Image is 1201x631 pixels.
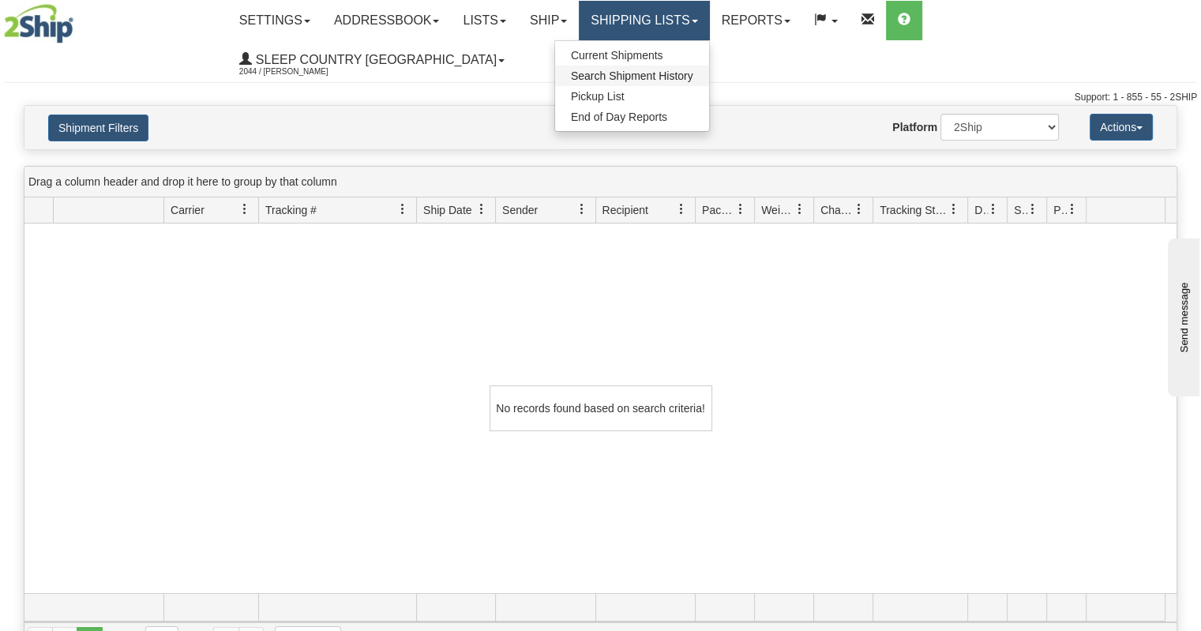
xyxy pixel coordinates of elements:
[555,45,709,66] a: Current Shipments
[1059,196,1086,223] a: Pickup Status filter column settings
[451,1,517,40] a: Lists
[571,49,663,62] span: Current Shipments
[702,202,735,218] span: Packages
[1090,114,1153,141] button: Actions
[892,119,937,135] label: Platform
[602,202,648,218] span: Recipient
[727,196,754,223] a: Packages filter column settings
[502,202,538,218] span: Sender
[227,40,516,80] a: Sleep Country [GEOGRAPHIC_DATA] 2044 / [PERSON_NAME]
[4,4,73,43] img: logo2044.jpg
[940,196,967,223] a: Tracking Status filter column settings
[322,1,452,40] a: Addressbook
[579,1,709,40] a: Shipping lists
[555,107,709,127] a: End of Day Reports
[668,196,695,223] a: Recipient filter column settings
[4,91,1197,104] div: Support: 1 - 855 - 55 - 2SHIP
[1165,235,1199,396] iframe: chat widget
[710,1,802,40] a: Reports
[12,13,146,25] div: Send message
[227,1,322,40] a: Settings
[846,196,873,223] a: Charge filter column settings
[1053,202,1067,218] span: Pickup Status
[761,202,794,218] span: Weight
[171,202,205,218] span: Carrier
[252,53,497,66] span: Sleep Country [GEOGRAPHIC_DATA]
[48,115,148,141] button: Shipment Filters
[571,111,667,123] span: End of Day Reports
[423,202,471,218] span: Ship Date
[490,385,712,431] div: No records found based on search criteria!
[571,90,625,103] span: Pickup List
[24,167,1177,197] div: grid grouping header
[974,202,988,218] span: Delivery Status
[468,196,495,223] a: Ship Date filter column settings
[265,202,317,218] span: Tracking #
[1014,202,1027,218] span: Shipment Issues
[786,196,813,223] a: Weight filter column settings
[980,196,1007,223] a: Delivery Status filter column settings
[555,66,709,86] a: Search Shipment History
[880,202,948,218] span: Tracking Status
[389,196,416,223] a: Tracking # filter column settings
[569,196,595,223] a: Sender filter column settings
[555,86,709,107] a: Pickup List
[231,196,258,223] a: Carrier filter column settings
[820,202,854,218] span: Charge
[239,64,358,80] span: 2044 / [PERSON_NAME]
[518,1,579,40] a: Ship
[571,69,693,82] span: Search Shipment History
[1019,196,1046,223] a: Shipment Issues filter column settings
